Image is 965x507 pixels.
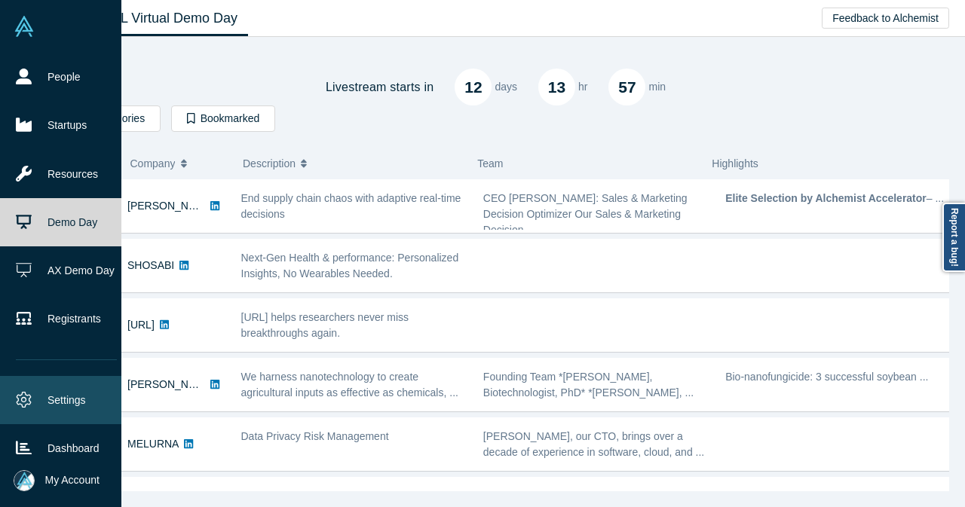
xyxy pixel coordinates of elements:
[14,16,35,37] img: Alchemist Vault Logo
[241,371,458,399] span: We harness nanotechnology to create agricultural inputs as effective as chemicals, ...
[241,311,409,339] span: [URL] helps researchers never miss breakthroughs again.
[130,148,228,179] button: Company
[14,470,100,491] button: My Account
[127,319,155,331] a: [URL]
[648,79,666,95] p: min
[483,430,704,458] span: [PERSON_NAME], our CTO, brings over a decade of experience in software, cloud, and ...
[243,148,296,179] span: Description
[127,378,214,390] a: [PERSON_NAME]
[608,69,645,105] div: 57
[63,1,248,36] a: Class XL Virtual Demo Day
[130,148,176,179] span: Company
[14,470,35,491] img: Mia Scott's Account
[495,79,517,95] p: days
[241,252,459,279] span: Next-Gen Health & performance: Personalized Insights, No Wearables Needed.
[477,157,503,170] span: Team
[45,472,100,488] span: My Account
[822,8,949,29] button: Feedback to Alchemist
[538,69,575,105] div: 13
[243,148,461,179] button: Description
[241,192,461,220] span: End supply chain chaos with adaptive real-time decisions
[326,80,434,94] h4: Livestream starts in
[127,438,179,450] a: MELURNA
[455,69,492,105] div: 12
[725,191,951,206] p: – ...
[725,192,927,204] strong: Elite Selection by Alchemist Accelerator
[483,192,688,236] span: CEO [PERSON_NAME]: Sales & Marketing Decision Optimizer Our Sales & Marketing Decision ...
[578,79,587,95] p: hr
[725,369,951,385] p: Bio-nanofungicide: 3 successful soybean ...
[942,203,965,272] a: Report a bug!
[241,430,389,442] span: Data Privacy Risk Management
[127,259,174,271] a: SHOSABI
[127,200,214,212] a: [PERSON_NAME]
[483,371,694,399] span: Founding Team *[PERSON_NAME], Biotechnologist, PhD* *[PERSON_NAME], ...
[171,105,275,132] button: Bookmarked
[712,157,758,170] span: Highlights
